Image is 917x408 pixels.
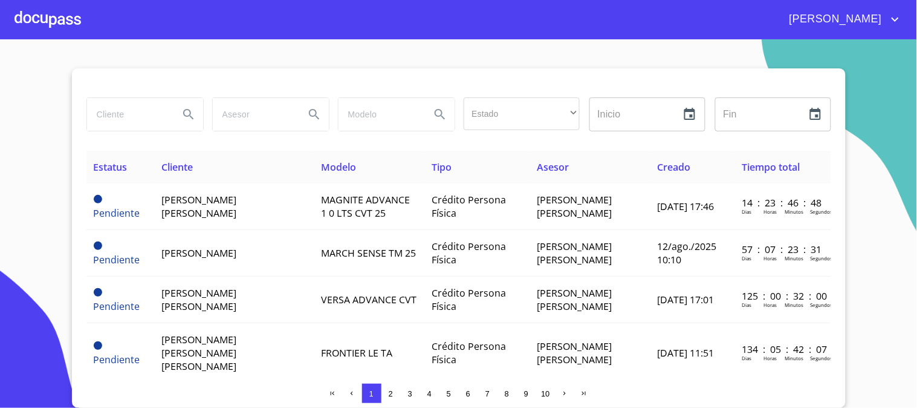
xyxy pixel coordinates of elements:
[389,389,393,398] span: 2
[742,289,823,303] p: 125 : 00 : 32 : 00
[537,340,612,366] span: [PERSON_NAME] [PERSON_NAME]
[94,206,140,220] span: Pendiente
[464,97,580,130] div: ​
[321,346,392,360] span: FRONTIER LE TA
[161,286,236,313] span: [PERSON_NAME] [PERSON_NAME]
[427,389,432,398] span: 4
[161,193,236,220] span: [PERSON_NAME] [PERSON_NAME]
[432,340,507,366] span: Crédito Persona Física
[94,253,140,266] span: Pendiente
[742,243,823,256] p: 57 : 07 : 23 : 31
[810,301,832,308] p: Segundos
[339,98,421,131] input: search
[381,384,401,403] button: 2
[658,200,714,213] span: [DATE] 17:46
[742,196,823,209] p: 14 : 23 : 46 : 48
[537,160,569,174] span: Asesor
[537,193,612,220] span: [PERSON_NAME] [PERSON_NAME]
[524,389,528,398] span: 9
[785,355,803,361] p: Minutos
[485,389,490,398] span: 7
[780,10,902,29] button: account of current user
[94,341,102,350] span: Pendiente
[536,384,556,403] button: 10
[497,384,517,403] button: 8
[658,160,691,174] span: Creado
[742,301,751,308] p: Dias
[321,293,416,306] span: VERSA ADVANCE CVT
[478,384,497,403] button: 7
[161,246,236,260] span: [PERSON_NAME]
[161,160,193,174] span: Cliente
[505,389,509,398] span: 8
[426,100,455,129] button: Search
[785,255,803,262] p: Minutos
[362,384,381,403] button: 1
[785,208,803,215] p: Minutos
[658,293,714,306] span: [DATE] 17:01
[401,384,420,403] button: 3
[742,208,751,215] p: Dias
[459,384,478,403] button: 6
[810,355,832,361] p: Segundos
[420,384,439,403] button: 4
[537,240,612,266] span: [PERSON_NAME] [PERSON_NAME]
[742,343,823,356] p: 134 : 05 : 42 : 07
[300,100,329,129] button: Search
[810,255,832,262] p: Segundos
[432,193,507,220] span: Crédito Persona Física
[94,300,140,313] span: Pendiente
[658,346,714,360] span: [DATE] 11:51
[763,255,777,262] p: Horas
[439,384,459,403] button: 5
[174,100,203,129] button: Search
[321,193,410,220] span: MAGNITE ADVANCE 1 0 LTS CVT 25
[94,353,140,366] span: Pendiente
[810,208,832,215] p: Segundos
[94,160,128,174] span: Estatus
[763,355,777,361] p: Horas
[432,160,452,174] span: Tipo
[321,160,356,174] span: Modelo
[785,301,803,308] p: Minutos
[780,10,888,29] span: [PERSON_NAME]
[321,246,416,260] span: MARCH SENSE TM 25
[94,242,102,250] span: Pendiente
[408,389,412,398] span: 3
[742,355,751,361] p: Dias
[742,160,800,174] span: Tiempo total
[658,240,717,266] span: 12/ago./2025 10:10
[763,208,777,215] p: Horas
[432,286,507,313] span: Crédito Persona Física
[541,389,549,398] span: 10
[87,98,169,131] input: search
[213,98,295,131] input: search
[466,389,470,398] span: 6
[742,255,751,262] p: Dias
[763,301,777,308] p: Horas
[161,333,236,373] span: [PERSON_NAME] [PERSON_NAME] [PERSON_NAME]
[537,286,612,313] span: [PERSON_NAME] [PERSON_NAME]
[369,389,374,398] span: 1
[94,195,102,203] span: Pendiente
[94,288,102,297] span: Pendiente
[432,240,507,266] span: Crédito Persona Física
[517,384,536,403] button: 9
[447,389,451,398] span: 5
